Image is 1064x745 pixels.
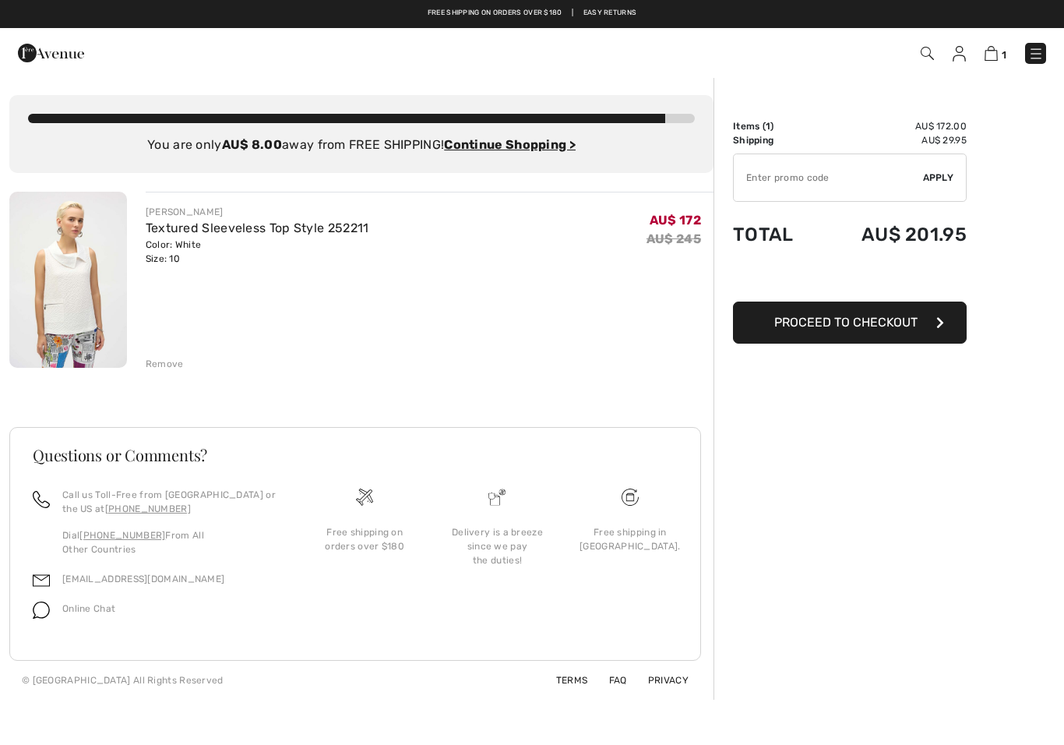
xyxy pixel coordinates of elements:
a: 1 [985,44,1006,62]
a: FAQ [590,675,627,686]
td: AU$ 172.00 [818,119,967,133]
td: Items ( ) [733,119,818,133]
span: Proceed to Checkout [774,315,918,330]
img: Menu [1028,46,1044,62]
img: Search [921,47,934,60]
div: Free shipping on orders over $180 [311,525,418,553]
input: Promo code [734,154,923,201]
span: Apply [923,171,954,185]
img: Shopping Bag [985,46,998,61]
a: Free shipping on orders over $180 [428,8,562,19]
div: [PERSON_NAME] [146,205,369,219]
a: [PHONE_NUMBER] [105,503,191,514]
img: chat [33,602,50,619]
img: My Info [953,46,966,62]
iframe: PayPal [733,261,967,296]
div: You are only away from FREE SHIPPING! [28,136,695,154]
div: Delivery is a breeze since we pay the duties! [443,525,551,567]
a: Continue Shopping > [444,137,576,152]
div: Color: White Size: 10 [146,238,369,266]
img: 1ère Avenue [18,37,84,69]
span: Online Chat [62,603,115,614]
td: Shipping [733,133,818,147]
td: Total [733,208,818,261]
button: Proceed to Checkout [733,302,967,344]
a: Easy Returns [583,8,637,19]
span: 1 [766,121,770,132]
a: Privacy [629,675,689,686]
td: AU$ 29.95 [818,133,967,147]
a: 1ère Avenue [18,44,84,59]
td: AU$ 201.95 [818,208,967,261]
div: Free shipping in [GEOGRAPHIC_DATA]. [576,525,684,553]
a: Textured Sleeveless Top Style 252211 [146,221,369,235]
a: [EMAIL_ADDRESS][DOMAIN_NAME] [62,574,224,584]
img: call [33,491,50,508]
span: | [572,8,573,19]
span: 1 [1002,49,1006,61]
strong: AU$ 8.00 [222,137,282,152]
img: Textured Sleeveless Top Style 252211 [9,192,127,368]
img: Free shipping on orders over $180 [622,489,639,506]
img: Delivery is a breeze since we pay the duties! [488,489,506,506]
div: © [GEOGRAPHIC_DATA] All Rights Reserved [22,673,224,687]
img: Free shipping on orders over $180 [356,489,373,506]
h3: Questions or Comments? [33,447,678,463]
div: Remove [146,357,184,371]
span: AU$ 172 [650,213,701,228]
p: Dial From All Other Countries [62,528,280,556]
s: AU$ 245 [647,231,701,246]
img: email [33,572,50,589]
a: Terms [537,675,588,686]
p: Call us Toll-Free from [GEOGRAPHIC_DATA] or the US at [62,488,280,516]
a: [PHONE_NUMBER] [79,530,165,541]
